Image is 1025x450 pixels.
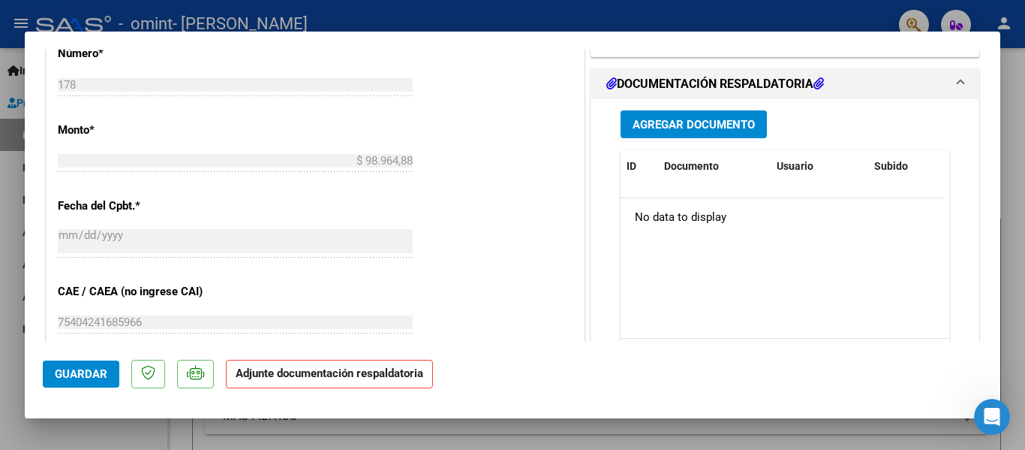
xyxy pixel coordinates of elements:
iframe: Intercom live chat [974,399,1010,435]
datatable-header-cell: Documento [658,150,771,183]
div: DOCUMENTACIÓN RESPALDATORIA [591,99,978,411]
span: Usuario [777,160,813,172]
datatable-header-cell: Subido [868,150,943,183]
mat-expansion-panel-header: DOCUMENTACIÓN RESPALDATORIA [591,69,978,99]
p: Monto [58,122,212,139]
span: Subido [874,160,908,172]
datatable-header-cell: Usuario [771,150,868,183]
span: Agregar Documento [633,118,755,131]
p: Fecha del Cpbt. [58,198,212,215]
div: 0 total [621,339,949,376]
button: Agregar Documento [621,110,767,138]
h1: DOCUMENTACIÓN RESPALDATORIA [606,75,824,93]
span: ID [627,160,636,172]
p: CAE / CAEA (no ingrese CAI) [58,283,212,301]
div: No data to display [621,198,944,236]
strong: Adjunte documentación respaldatoria [236,367,423,380]
p: Número [58,45,212,62]
span: Documento [664,160,719,172]
button: Guardar [43,361,119,388]
datatable-header-cell: ID [621,150,658,183]
datatable-header-cell: Acción [943,150,1018,183]
span: Guardar [55,367,107,381]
